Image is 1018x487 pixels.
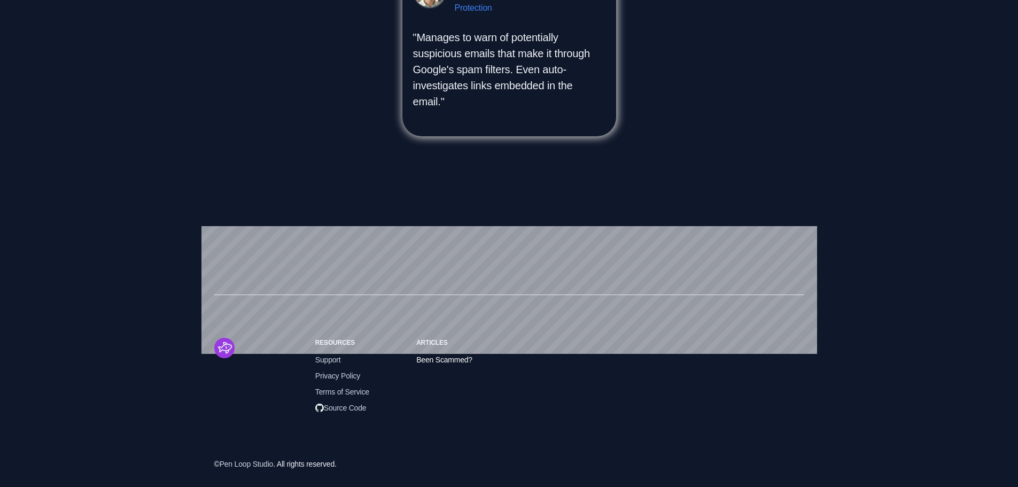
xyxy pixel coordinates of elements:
a: Privacy Policy [315,372,360,380]
a: Been Scammed? [416,355,472,364]
a: Cruip [214,338,298,358]
span: Terms of Service [315,386,369,398]
span: Support [315,354,341,366]
img: Open Source [315,404,324,412]
img: Stellar [214,338,235,358]
a: Open SourceSource Code [315,405,367,414]
a: Terms of Service [315,388,369,396]
a: Support [315,355,341,364]
div: © . All rights reserved. [214,458,337,470]
h6: Resources [315,338,399,347]
span: Source Code [315,402,367,414]
p: "Manages to warn of potentially suspicious emails that make it through Google's spam filters. Eve... [413,29,605,110]
span: Pen Loop Studio [220,458,274,470]
span: Been Scammed? [416,354,472,366]
span: Privacy Policy [315,370,360,382]
h6: Articles [416,338,500,347]
a: Pen Loop Studio [220,460,274,468]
